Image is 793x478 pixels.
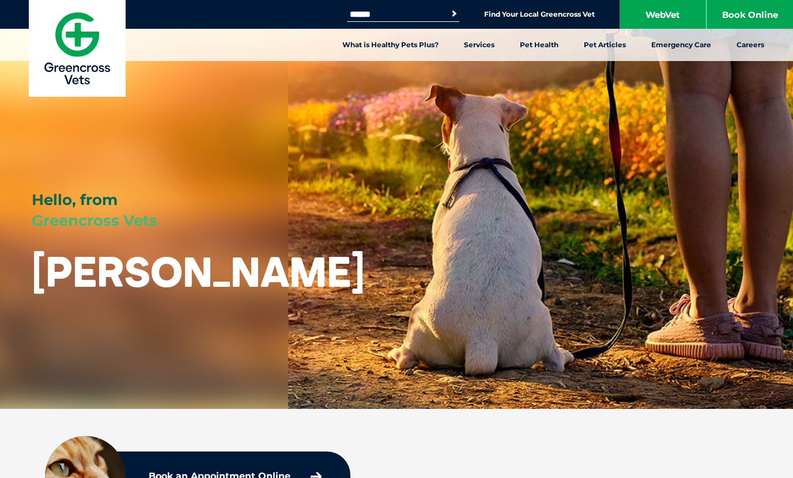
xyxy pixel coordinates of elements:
span: Hello, from [32,191,118,209]
button: Search [448,8,460,20]
a: Find Your Local Greencross Vet [484,10,595,19]
span: Greencross Vets [32,211,157,230]
a: What is Healthy Pets Plus? [330,29,451,61]
a: Pet Articles [571,29,639,61]
a: Careers [724,29,777,61]
a: Emergency Care [639,29,724,61]
a: Pet Health [507,29,571,61]
a: Services [451,29,507,61]
h1: [PERSON_NAME] [32,249,365,294]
